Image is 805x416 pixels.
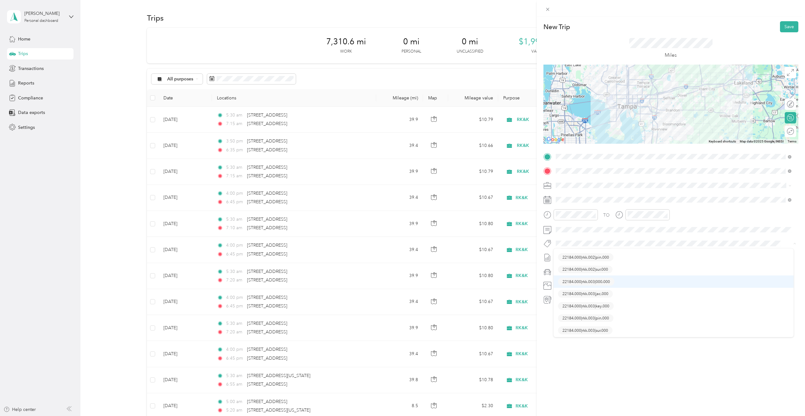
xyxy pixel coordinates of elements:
span: 22184.000|rkk.003|000.000 [562,279,610,285]
button: 22184.000|rkk.003|sur.000 [558,326,612,334]
button: 22184.000|rkk.003|pin.000 [558,314,613,322]
button: 22184.000|rkk.003|key.000 [558,302,614,310]
span: 22184.000|rkk.003|key.000 [562,303,609,309]
button: 22184.000|rkk.003|jac.000 [558,290,613,298]
span: 22184.000|rkk.003|jac.000 [562,291,608,297]
span: Map data ©2025 Google, INEGI [740,140,784,143]
img: Google [545,136,566,144]
span: 22184.000|rkk.003|sur.000 [562,328,608,333]
div: TO [603,212,610,218]
button: Save [780,21,798,32]
p: Miles [665,51,677,59]
button: 22184.000|rkk.003|000.000 [558,278,614,286]
span: 22184.000|rkk.002|sur.000 [562,267,608,272]
span: 22184.000|rkk.002|pin.000 [562,255,609,260]
iframe: Everlance-gr Chat Button Frame [770,381,805,416]
span: 22184.000|rkk.003|pin.000 [562,315,609,321]
button: 22184.000|rkk.002|pin.000 [558,253,613,261]
button: Keyboard shortcuts [709,139,736,144]
button: 22184.000|rkk.002|sur.000 [558,266,612,274]
a: Open this area in Google Maps (opens a new window) [545,136,566,144]
p: New Trip [543,22,570,31]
